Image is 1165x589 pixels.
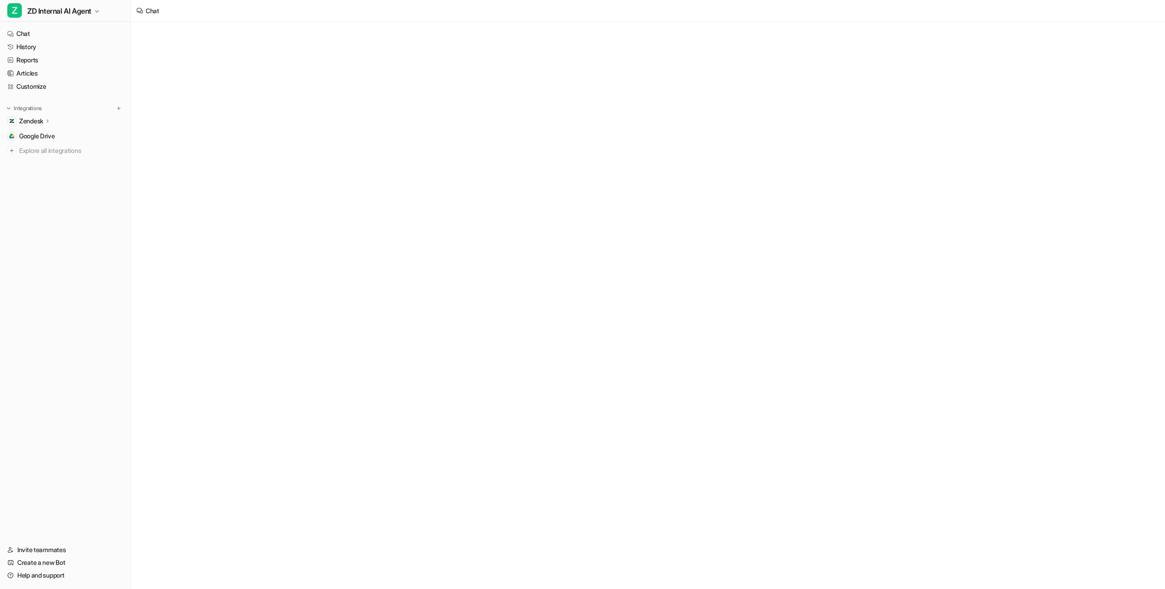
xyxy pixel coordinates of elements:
span: Google Drive [19,132,55,141]
img: expand menu [5,105,12,112]
span: Z [7,3,22,18]
button: Integrations [4,104,45,113]
span: Explore all integrations [19,143,123,158]
p: Zendesk [19,117,43,126]
p: Integrations [14,105,42,112]
div: Chat [146,6,159,15]
img: menu_add.svg [116,105,122,112]
a: Chat [4,27,127,40]
img: Google Drive [9,133,15,139]
img: Zendesk [9,118,15,124]
a: Google DriveGoogle Drive [4,130,127,142]
img: explore all integrations [7,146,16,155]
a: Help and support [4,569,127,582]
a: Invite teammates [4,543,127,556]
a: Create a new Bot [4,556,127,569]
a: Customize [4,80,127,93]
span: ZD Internal AI Agent [27,5,91,17]
a: Reports [4,54,127,66]
a: History [4,41,127,53]
a: Explore all integrations [4,144,127,157]
a: Articles [4,67,127,80]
